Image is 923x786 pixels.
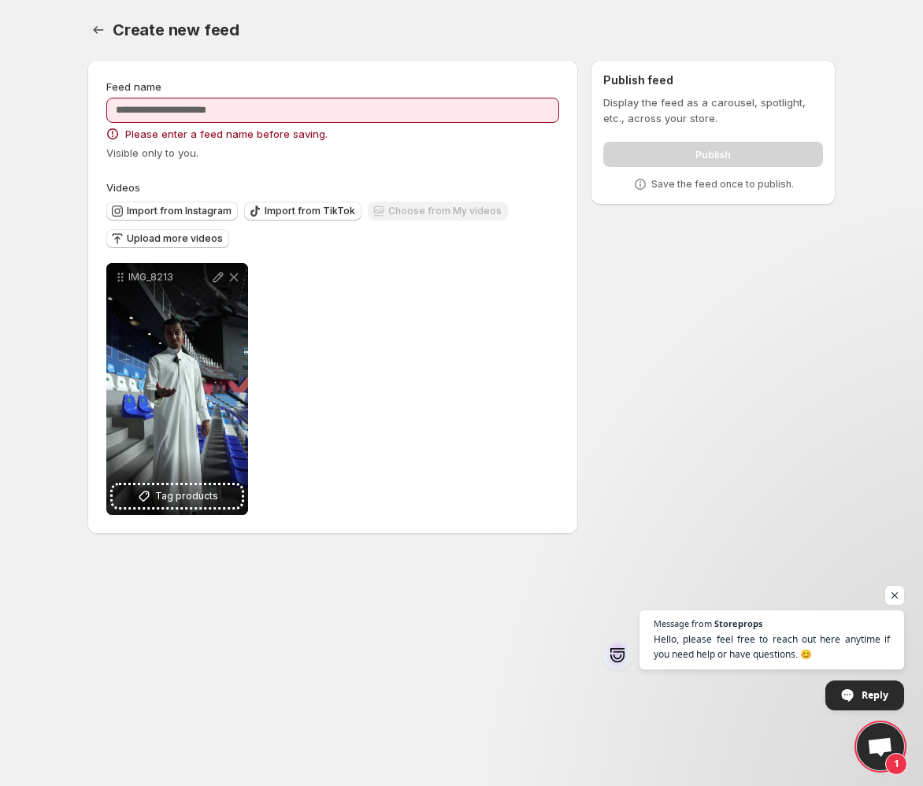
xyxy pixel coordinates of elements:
span: Visible only to you. [106,146,198,159]
span: Feed name [106,80,161,93]
span: Videos [106,181,140,194]
button: Import from Instagram [106,202,238,221]
span: Message from [654,619,712,628]
span: Import from Instagram [127,205,232,217]
span: 1 [885,753,907,775]
p: Save the feed once to publish. [651,178,794,191]
p: Display the feed as a carousel, spotlight, etc., across your store. [603,95,823,126]
span: Reply [862,681,888,709]
span: Storeprops [714,619,762,628]
button: Upload more videos [106,229,229,248]
button: Tag products [113,485,242,507]
div: IMG_8213Tag products [106,263,248,515]
a: Open chat [857,723,904,770]
button: Settings [87,19,109,41]
button: Import from TikTok [244,202,361,221]
span: Tag products [155,488,218,504]
span: Create new feed [113,20,239,39]
span: Please enter a feed name before saving. [125,126,328,142]
span: Upload more videos [127,232,223,245]
span: Import from TikTok [265,205,355,217]
h2: Publish feed [603,72,823,88]
p: IMG_8213 [128,271,210,284]
span: Hello, please feel free to reach out here anytime if you need help or have questions. 😊 [654,632,890,662]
